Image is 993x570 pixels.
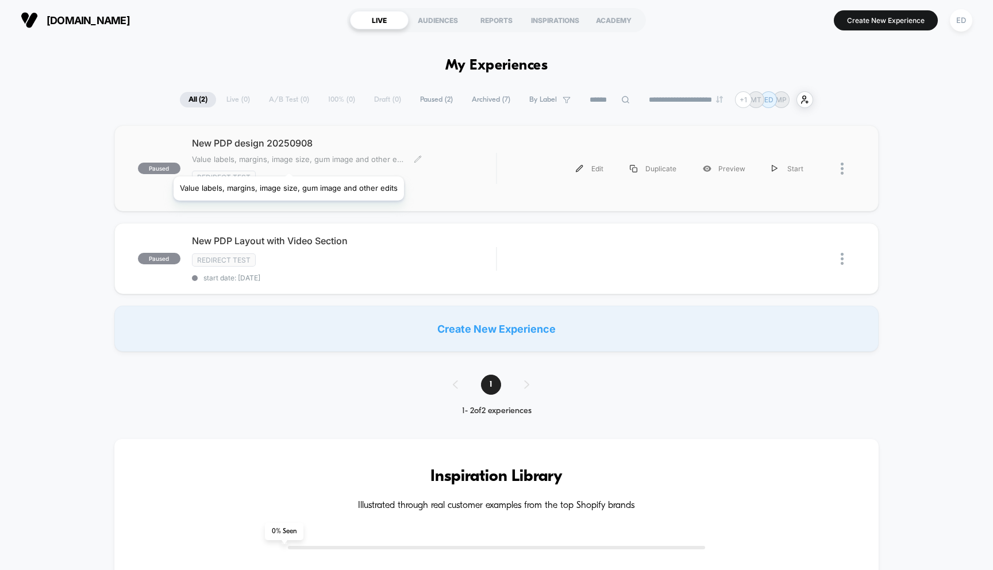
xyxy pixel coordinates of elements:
span: paused [138,163,180,174]
div: + 1 [735,91,752,108]
span: 0 % Seen [265,523,303,540]
div: ACADEMY [584,11,643,29]
div: Start [759,156,817,182]
h3: Inspiration Library [149,468,845,486]
img: menu [772,165,778,172]
span: start date: [DATE] [192,274,496,282]
button: ED [946,9,976,32]
div: Create New Experience [114,306,879,352]
img: menu [630,165,637,172]
span: New PDP Layout with Video Section [192,235,496,247]
div: Edit [563,156,617,182]
div: AUDIENCES [409,11,467,29]
div: ED [950,9,972,32]
img: end [716,96,723,103]
span: paused [138,253,180,264]
span: 1 [481,375,501,395]
h4: Illustrated through real customer examples from the top Shopify brands [149,500,845,511]
div: Duplicate [617,156,690,182]
h1: My Experiences [445,57,548,74]
img: menu [576,165,583,172]
span: [DOMAIN_NAME] [47,14,130,26]
span: Archived ( 7 ) [463,92,519,107]
div: 1 - 2 of 2 experiences [441,406,552,416]
span: Value labels, margins, image size, gum image and other edits [192,155,405,164]
div: Preview [690,156,759,182]
span: All ( 2 ) [180,92,216,107]
button: Create New Experience [834,10,938,30]
span: Paused ( 2 ) [411,92,461,107]
p: MT [750,95,761,104]
div: LIVE [350,11,409,29]
div: REPORTS [467,11,526,29]
button: [DOMAIN_NAME] [17,11,133,29]
p: MP [776,95,787,104]
span: Redirect Test [192,253,256,267]
img: Visually logo [21,11,38,29]
span: start date: [DATE] [192,191,496,199]
span: New PDP design 20250908 [192,137,496,149]
div: INSPIRATIONS [526,11,584,29]
span: By Label [529,95,557,104]
img: close [841,253,844,265]
p: ED [764,95,773,104]
img: close [841,163,844,175]
span: Redirect Test [192,171,256,184]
